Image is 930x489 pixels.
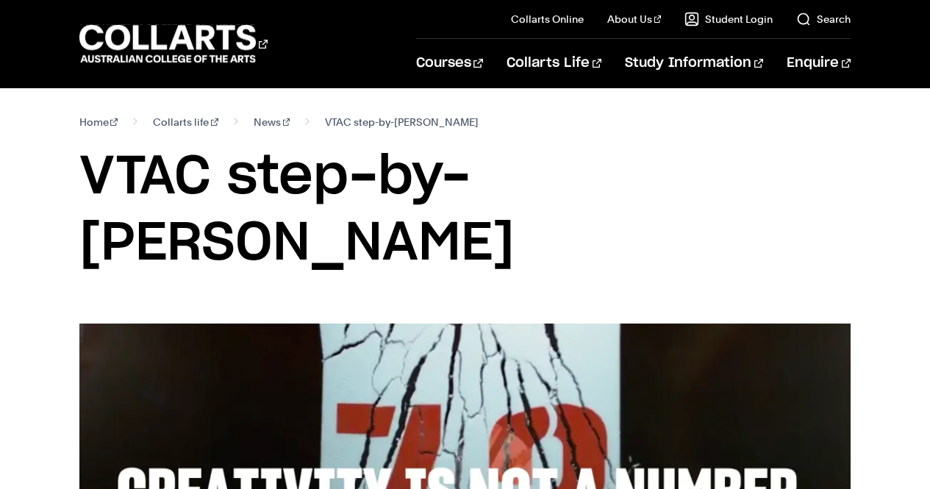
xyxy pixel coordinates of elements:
a: Home [79,112,118,132]
a: Study Information [625,39,763,88]
a: News [254,112,290,132]
span: VTAC step-by-[PERSON_NAME] [325,112,479,132]
a: Student Login [684,12,773,26]
a: Collarts life [153,112,218,132]
a: Enquire [787,39,851,88]
a: Search [796,12,851,26]
div: Go to homepage [79,23,268,65]
a: Courses [416,39,483,88]
a: About Us [607,12,662,26]
h1: VTAC step-by-[PERSON_NAME] [79,144,851,276]
a: Collarts Life [507,39,601,88]
a: Collarts Online [511,12,584,26]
